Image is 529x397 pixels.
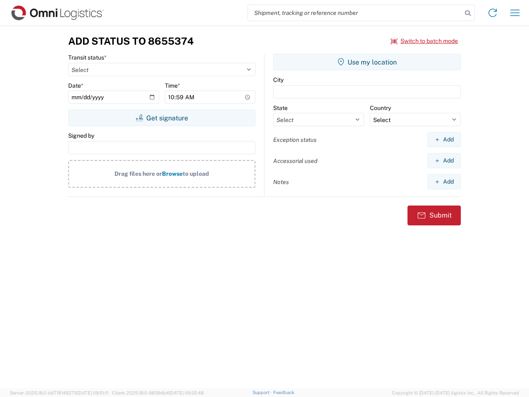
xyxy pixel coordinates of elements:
[370,104,391,112] label: Country
[273,104,288,112] label: State
[392,389,519,397] span: Copyright © [DATE]-[DATE] Agistix Inc., All Rights Reserved
[273,136,317,143] label: Exception status
[162,170,183,177] span: Browse
[165,82,180,89] label: Time
[273,390,294,395] a: Feedback
[112,390,204,395] span: Client: 2025.18.0-9839db4
[391,34,458,48] button: Switch to batch mode
[183,170,209,177] span: to upload
[273,76,284,84] label: City
[68,110,255,126] button: Get signature
[169,390,204,395] span: [DATE] 09:32:48
[253,390,273,395] a: Support
[68,82,83,89] label: Date
[427,132,461,147] button: Add
[427,153,461,168] button: Add
[427,174,461,189] button: Add
[407,206,461,225] button: Submit
[77,390,108,395] span: [DATE] 09:51:11
[273,178,289,186] label: Notes
[68,35,194,47] h3: Add Status to 8655374
[273,54,461,70] button: Use my location
[68,132,94,139] label: Signed by
[248,5,462,21] input: Shipment, tracking or reference number
[68,54,107,61] label: Transit status
[273,157,317,165] label: Accessorial used
[114,170,162,177] span: Drag files here or
[10,390,108,395] span: Server: 2025.18.0-dd719145275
